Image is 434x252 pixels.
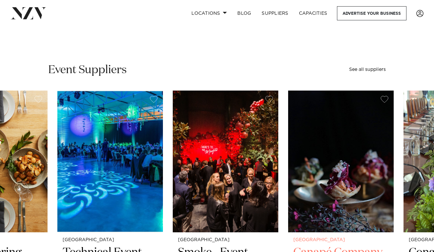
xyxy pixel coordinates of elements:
[293,238,388,242] small: [GEOGRAPHIC_DATA]
[337,6,406,20] a: Advertise your business
[232,6,256,20] a: BLOG
[256,6,293,20] a: SUPPLIERS
[10,7,46,19] img: nzv-logo.png
[294,6,333,20] a: Capacities
[349,67,386,72] a: See all suppliers
[48,63,127,77] h2: Event Suppliers
[63,238,158,242] small: [GEOGRAPHIC_DATA]
[178,238,273,242] small: [GEOGRAPHIC_DATA]
[186,6,232,20] a: Locations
